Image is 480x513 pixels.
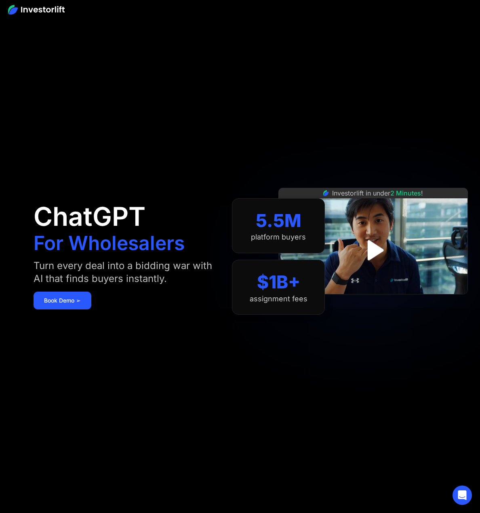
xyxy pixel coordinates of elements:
div: assignment fees [250,294,307,303]
div: Open Intercom Messenger [453,486,472,505]
a: Book Demo ➢ [34,292,91,309]
h1: ChatGPT [34,204,145,229]
h1: For Wholesalers [34,233,185,253]
a: open lightbox [355,232,391,268]
div: 5.5M [256,210,301,231]
iframe: Customer reviews powered by Trustpilot [313,299,434,308]
div: platform buyers [251,233,306,242]
div: Investorlift in under ! [332,188,423,198]
div: $1B+ [257,271,300,293]
span: 2 Minutes [390,189,421,197]
div: Turn every deal into a bidding war with AI that finds buyers instantly. [34,259,216,285]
